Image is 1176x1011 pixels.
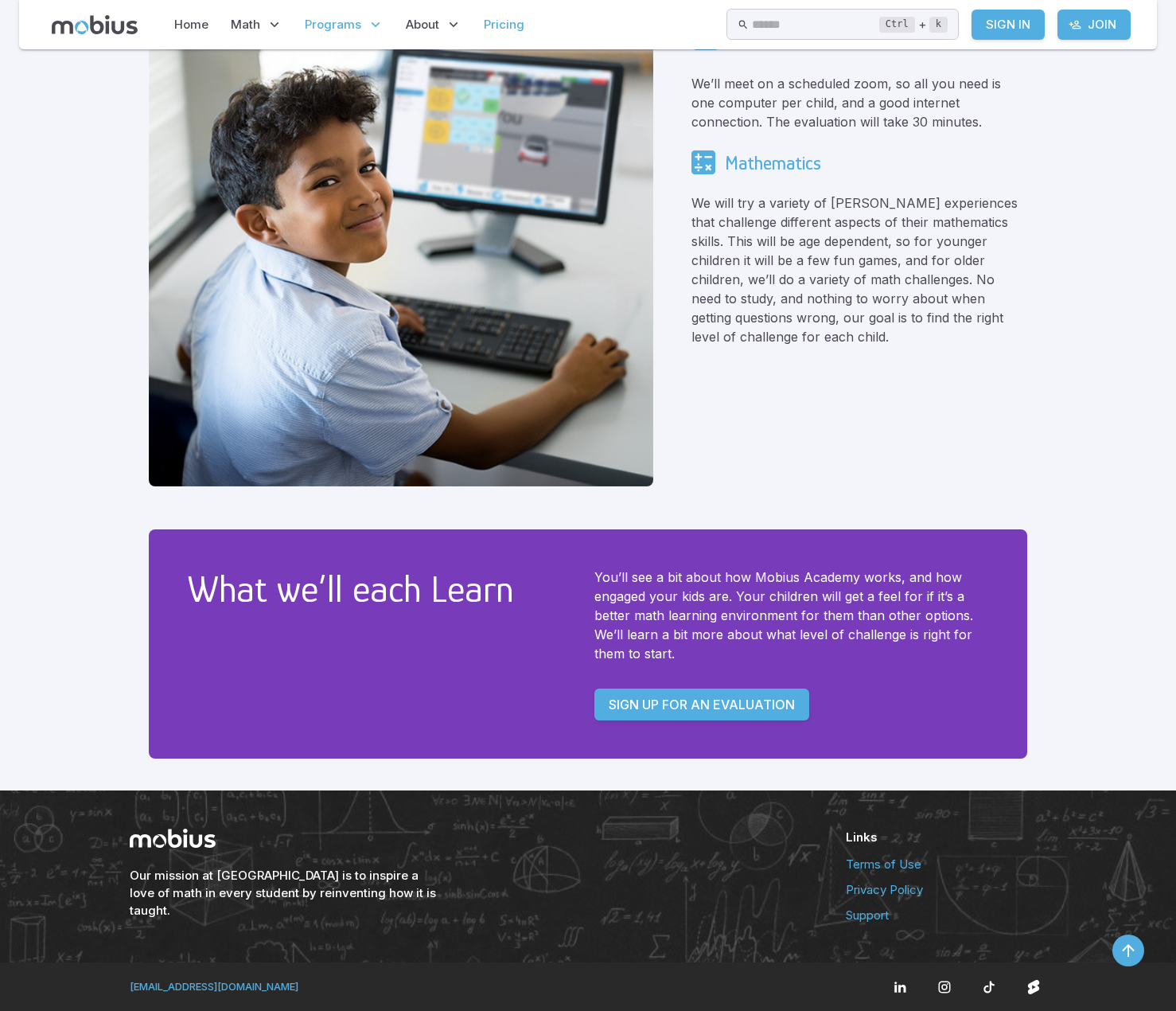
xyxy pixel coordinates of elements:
a: Support [846,907,1046,924]
kbd: k [929,17,948,33]
a: Join [1057,10,1131,40]
span: Programs [305,16,361,33]
p: Sign Up for an Evaluation [609,695,795,714]
a: Home [169,6,213,43]
h6: Our mission at [GEOGRAPHIC_DATA] is to inspire a love of math in every student by reinventing how... [130,867,440,919]
div: + [879,15,948,34]
a: Terms of Use [846,856,1046,873]
span: Math [231,16,260,33]
h3: Mathematics [725,152,821,174]
h6: Links [846,829,1046,846]
a: Sign Up for an Evaluation [594,689,809,720]
p: You’ll see a bit about how Mobius Academy works, and how engaged your kids are. Your children wil... [594,568,989,663]
p: We’ll meet on a scheduled zoom, so all you need is one computer per child, and a good internet co... [691,74,1027,131]
p: We will try a variety of [PERSON_NAME] experiences that challenge different aspects of their math... [691,193,1027,346]
img: What to Expect [149,7,653,486]
a: Pricing [479,6,529,43]
h2: What we’ll each Learn [187,568,582,611]
a: Privacy Policy [846,881,1046,899]
a: [EMAIL_ADDRESS][DOMAIN_NAME] [130,980,298,993]
a: Sign In [972,10,1045,40]
kbd: Ctrl [879,17,915,33]
span: About [406,16,439,33]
